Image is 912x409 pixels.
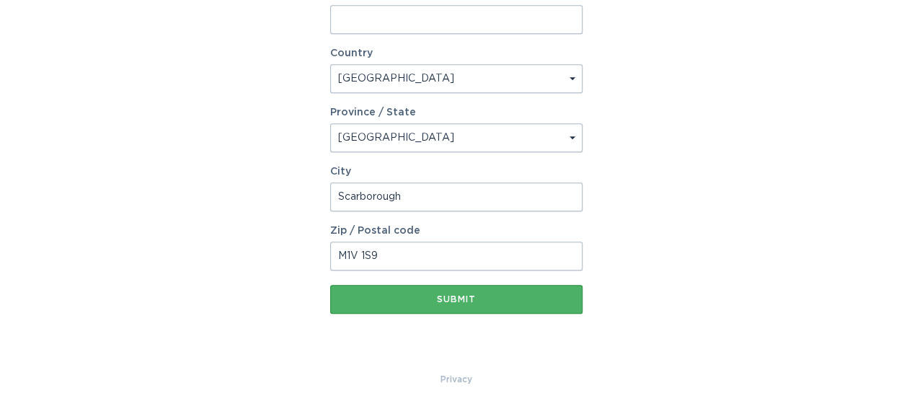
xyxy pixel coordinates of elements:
[337,295,575,304] div: Submit
[330,107,416,118] label: Province / State
[330,167,583,177] label: City
[330,285,583,314] button: Submit
[330,226,583,236] label: Zip / Postal code
[330,48,373,58] label: Country
[440,371,472,387] a: Privacy Policy & Terms of Use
